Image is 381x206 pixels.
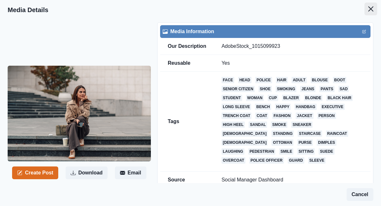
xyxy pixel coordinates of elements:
a: laughing [222,148,244,155]
a: long sleeve [222,104,251,110]
a: pedestrian [248,148,275,155]
button: Edit [360,28,368,35]
a: face [222,77,234,83]
a: blonde [304,95,323,101]
a: student [222,95,242,101]
a: raincoat [326,130,348,137]
a: jacket [296,113,314,119]
td: Reusable [160,55,214,72]
td: Source [160,172,214,188]
a: person [317,113,336,119]
a: head [238,77,251,83]
a: high heel [222,121,245,128]
button: Email [115,166,146,179]
a: smile [279,148,293,155]
a: sitting [297,148,315,155]
a: dimples [317,139,336,146]
a: standing [272,130,294,137]
a: police [255,77,272,83]
a: staircase [298,130,322,137]
a: overcoat [222,157,245,164]
p: Social Manager Dashboard [222,177,363,183]
a: blouse [311,77,329,83]
a: [DEMOGRAPHIC_DATA] [222,139,268,146]
a: trench coat [222,113,251,119]
a: suede [319,148,334,155]
a: sandal [249,121,267,128]
button: Cancel [347,188,373,201]
a: police officer [249,157,284,164]
a: fashion [272,113,292,119]
a: happy [275,104,291,110]
a: senior citizen [222,86,255,92]
a: smoke [271,121,287,128]
a: guard [288,157,304,164]
div: Media Information [163,28,368,35]
a: woman [246,95,264,101]
a: bench [255,104,271,110]
button: Create Post [12,166,58,179]
td: Yes [214,55,370,72]
a: hair [276,77,288,83]
a: sneaker [291,121,313,128]
a: adult [292,77,307,83]
a: executive [321,104,345,110]
a: ottoman [272,139,293,146]
a: pants [319,86,335,92]
a: boot [333,77,347,83]
a: blazer [282,95,300,101]
a: [DEMOGRAPHIC_DATA] [222,130,268,137]
a: sad [338,86,349,92]
button: Close [364,3,377,15]
a: black hair [326,95,353,101]
button: Download [66,166,108,179]
a: smoking [276,86,296,92]
a: handbag [294,104,316,110]
a: purse [297,139,313,146]
a: coat [255,113,268,119]
a: sleeve [308,157,326,164]
td: AdobeStock_1015099923 [214,38,370,55]
td: Tags [160,72,214,172]
a: cup [268,95,278,101]
a: jeans [300,86,315,92]
td: Our Description [160,38,214,55]
a: shoe [258,86,272,92]
img: kzwcimsiauszmk9tx0bt [8,66,151,161]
